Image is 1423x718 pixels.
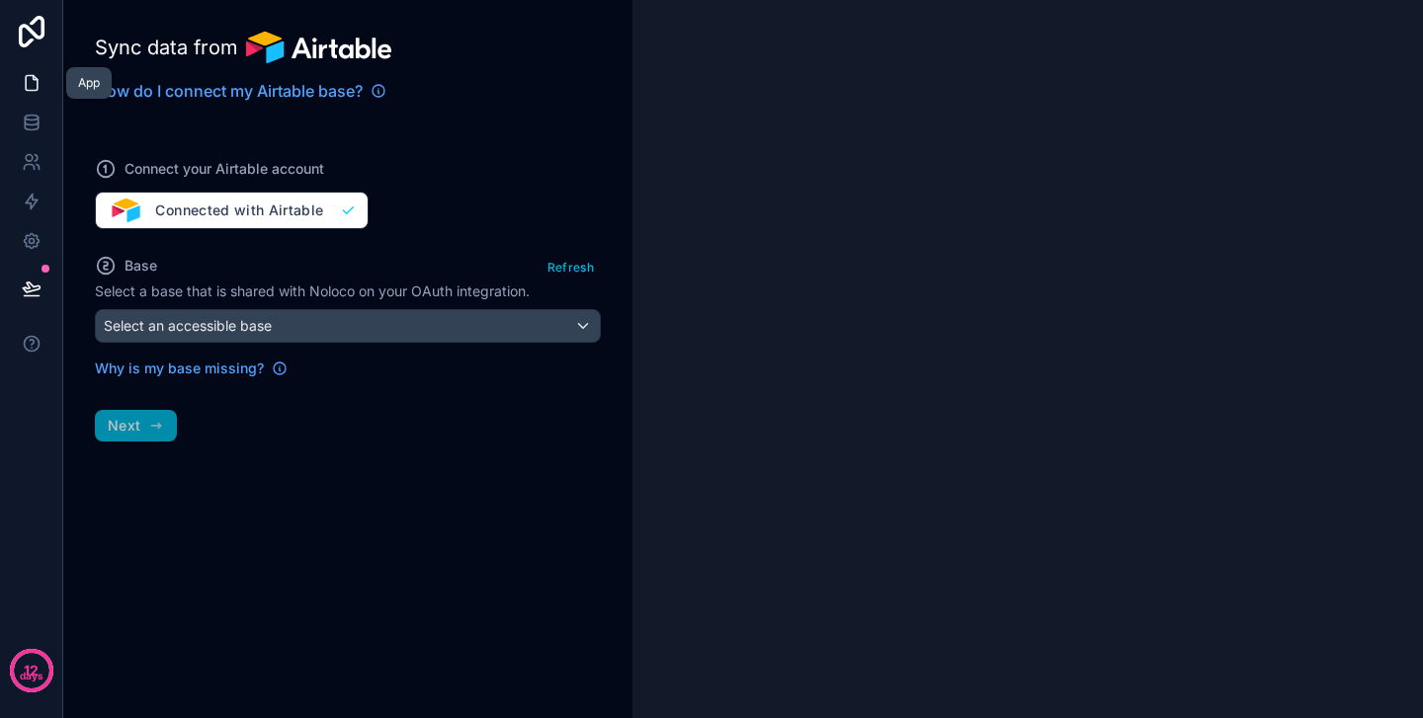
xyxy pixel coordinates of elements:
span: Connect your Airtable account [125,159,324,179]
span: Why is my base missing? [95,359,264,378]
img: Airtable logo [246,32,391,63]
p: days [20,669,43,684]
span: Base [125,256,157,276]
span: Select an accessible base [104,317,272,334]
a: How do I connect my Airtable base? [95,79,386,103]
a: Why is my base missing? [95,359,288,378]
span: How do I connect my Airtable base? [95,79,363,103]
button: Select an accessible base [95,309,601,343]
p: 12 [24,661,39,680]
div: App [78,75,100,91]
button: Refresh [541,253,601,281]
span: Sync data from [95,34,238,61]
p: Select a base that is shared with Noloco on your OAuth integration. [95,281,601,301]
